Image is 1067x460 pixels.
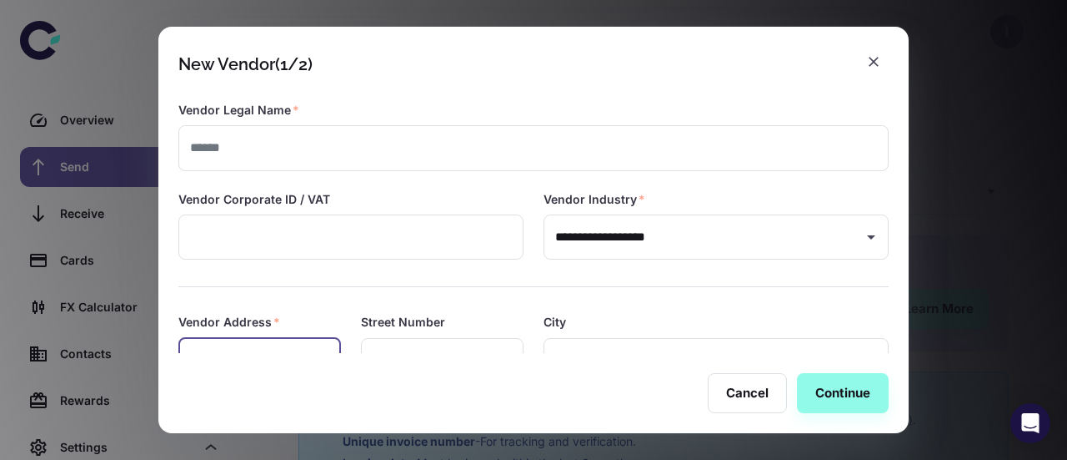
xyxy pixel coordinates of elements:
[544,191,645,208] label: Vendor Industry
[361,314,445,331] label: Street Number
[178,102,299,119] label: Vendor Legal Name
[1010,403,1050,443] div: Open Intercom Messenger
[544,314,566,331] label: City
[178,314,280,331] label: Vendor Address
[708,373,787,413] button: Cancel
[178,191,330,208] label: Vendor Corporate ID / VAT
[859,225,883,249] button: Open
[178,54,313,74] div: New Vendor (1/2)
[797,373,889,413] button: Continue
